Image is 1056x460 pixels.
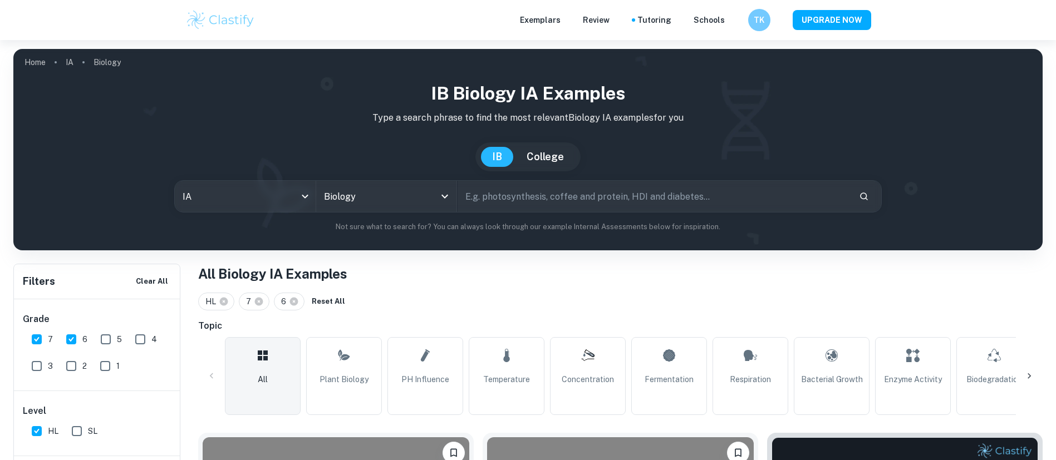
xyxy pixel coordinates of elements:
span: Temperature [483,373,530,385]
span: 5 [117,333,122,345]
button: Clear All [133,273,171,290]
button: Help and Feedback [734,17,739,23]
span: Concentration [562,373,614,385]
a: Home [24,55,46,70]
span: Respiration [730,373,771,385]
a: Schools [694,14,725,26]
span: HL [48,425,58,437]
span: Plant Biology [320,373,369,385]
div: 6 [274,293,304,310]
span: 7 [246,295,256,308]
span: 1 [116,360,120,372]
h6: Filters [23,274,55,289]
button: Open [437,189,453,204]
button: UPGRADE NOW [793,10,871,30]
span: All [258,373,268,385]
input: E.g. photosynthesis, coffee and protein, HDI and diabetes... [458,181,851,212]
button: Search [854,187,873,206]
h6: TK [753,14,765,26]
p: Type a search phrase to find the most relevant Biology IA examples for you [22,111,1034,125]
h6: Level [23,404,172,418]
span: Fermentation [645,373,694,385]
button: TK [748,9,770,31]
span: SL [88,425,97,437]
h1: IB Biology IA examples [22,80,1034,107]
div: 7 [239,293,269,310]
p: Not sure what to search for? You can always look through our example Internal Assessments below f... [22,221,1034,233]
span: Bacterial Growth [801,373,863,385]
h6: Grade [23,313,172,326]
span: 4 [151,333,157,345]
span: 6 [82,333,87,345]
img: Clastify logo [185,9,256,31]
p: Biology [94,56,121,68]
span: Enzyme Activity [884,373,942,385]
p: Review [583,14,610,26]
span: Biodegradation [966,373,1022,385]
a: IA [66,55,73,70]
h1: All Biology IA Examples [198,264,1043,284]
span: 2 [82,360,87,372]
span: 6 [281,295,291,308]
span: HL [205,295,221,308]
div: IA [175,181,316,212]
button: IB [481,147,513,167]
h6: Topic [198,319,1043,333]
span: 3 [48,360,53,372]
span: 7 [48,333,53,345]
div: HL [198,293,234,310]
p: Exemplars [520,14,561,26]
a: Tutoring [637,14,671,26]
button: Reset All [309,293,348,310]
span: pH Influence [401,373,449,385]
img: profile cover [13,49,1043,250]
button: College [515,147,575,167]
